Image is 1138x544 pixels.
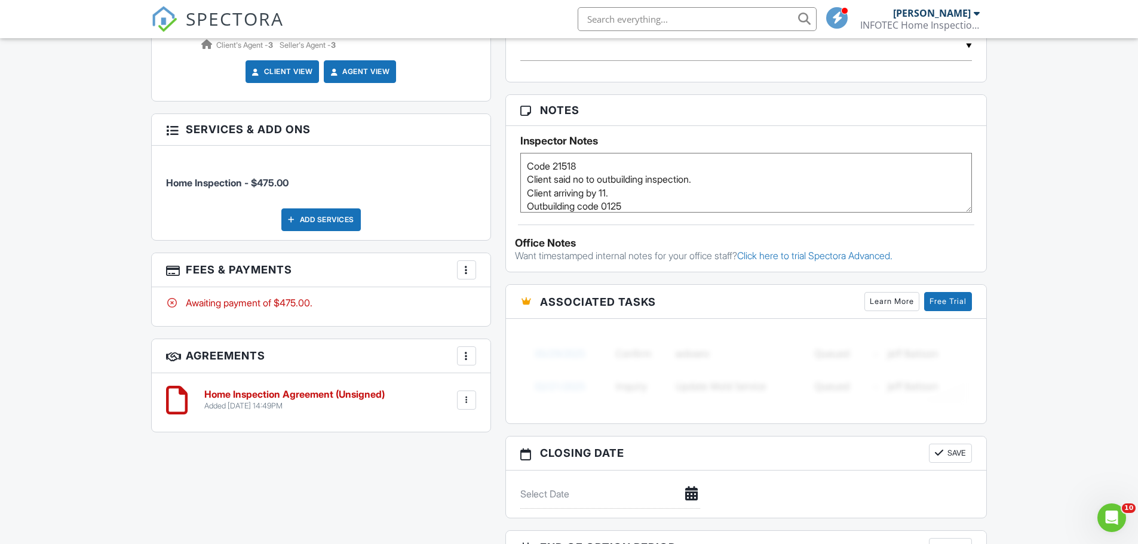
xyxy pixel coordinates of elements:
[1097,503,1126,532] iframe: Intercom live chat
[166,155,476,199] li: Service: Home Inspection
[280,41,336,50] span: Seller's Agent -
[331,41,336,50] strong: 3
[520,328,973,411] img: blurred-tasks-251b60f19c3f713f9215ee2a18cbf2105fc2d72fcd585247cf5e9ec0c957c1dd.png
[515,237,978,249] div: Office Notes
[151,16,284,41] a: SPECTORA
[268,41,273,50] strong: 3
[737,250,892,262] a: Click here to trial Spectora Advanced.
[204,389,385,410] a: Home Inspection Agreement (Unsigned) Added [DATE] 14:49PM
[250,66,313,78] a: Client View
[860,19,980,31] div: INFOTEC Home Inspection, LLC
[540,294,656,310] span: Associated Tasks
[281,208,361,231] div: Add Services
[151,6,177,32] img: The Best Home Inspection Software - Spectora
[204,389,385,400] h6: Home Inspection Agreement (Unsigned)
[166,177,289,189] span: Home Inspection - $475.00
[929,444,972,463] button: Save
[328,66,389,78] a: Agent View
[540,445,624,461] span: Closing date
[216,41,275,50] span: Client's Agent -
[864,292,919,311] a: Learn More
[515,249,978,262] p: Want timestamped internal notes for your office staff?
[924,292,972,311] a: Free Trial
[204,401,385,411] div: Added [DATE] 14:49PM
[520,480,700,509] input: Select Date
[893,7,971,19] div: [PERSON_NAME]
[152,339,490,373] h3: Agreements
[1122,503,1136,513] span: 10
[152,114,490,145] h3: Services & Add ons
[520,135,973,147] h5: Inspector Notes
[506,95,987,126] h3: Notes
[152,253,490,287] h3: Fees & Payments
[166,296,476,309] div: Awaiting payment of $475.00.
[186,6,284,31] span: SPECTORA
[578,7,817,31] input: Search everything...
